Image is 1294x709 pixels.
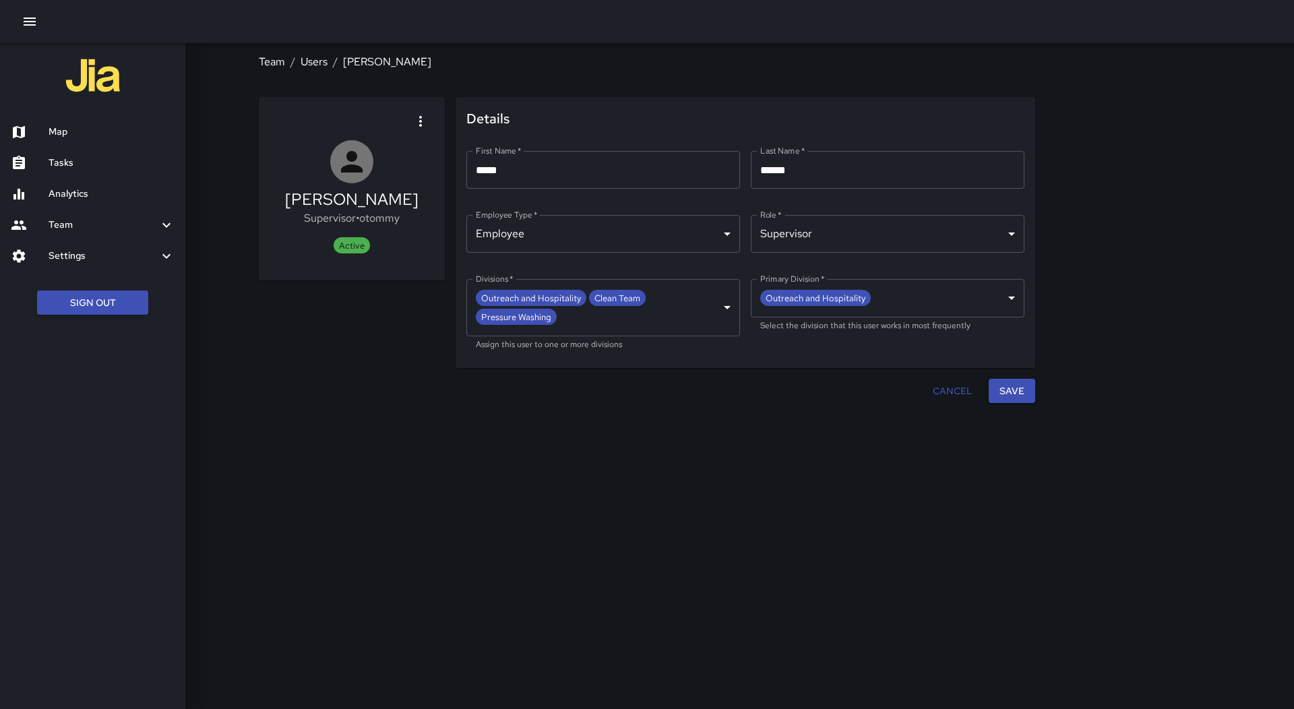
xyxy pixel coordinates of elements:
button: Sign Out [37,290,148,315]
h6: Analytics [49,187,175,202]
h6: Tasks [49,156,175,171]
h6: Settings [49,249,158,264]
h6: Team [49,218,158,233]
img: jia-logo [66,49,120,102]
h6: Map [49,125,175,140]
